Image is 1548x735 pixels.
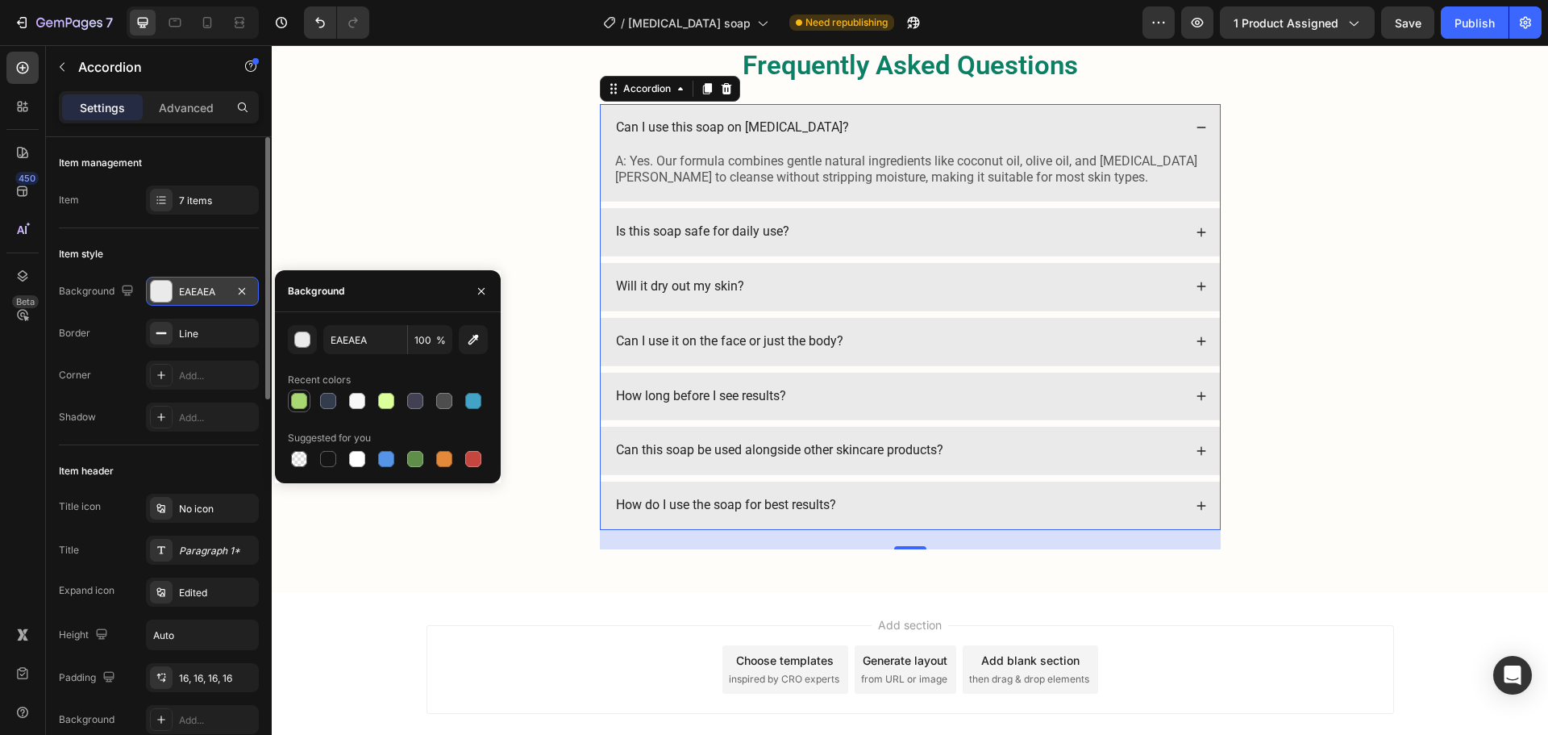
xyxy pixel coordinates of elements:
div: 7 items [179,194,255,208]
div: Item management [59,156,142,170]
div: Height [59,624,111,646]
div: 450 [15,172,39,185]
div: Add blank section [709,607,808,624]
div: Accordion [348,36,402,51]
div: Generate layout [591,607,676,624]
p: Can I use it on the face or just the body? [344,288,572,305]
div: Add... [179,369,255,383]
p: Settings [80,99,125,116]
div: Beta [12,295,39,308]
iframe: Design area [272,45,1548,735]
span: inspired by CRO experts [457,627,568,641]
div: Item style [59,247,103,261]
div: Title icon [59,499,101,514]
div: Add... [179,713,255,728]
div: Open Intercom Messenger [1493,656,1532,695]
input: Auto [147,620,258,649]
div: No icon [179,502,255,516]
p: Can I use this soap on [MEDICAL_DATA]? [344,74,577,91]
div: Shadow [59,410,96,424]
div: Choose templates [464,607,562,624]
span: Add section [600,571,676,588]
span: / [621,15,625,31]
span: 1 product assigned [1234,15,1338,31]
span: Save [1395,16,1421,30]
span: [MEDICAL_DATA] soap [628,15,751,31]
span: then drag & drop elements [697,627,818,641]
div: Item [59,193,79,207]
div: Background [59,281,137,303]
p: How long before I see results? [344,343,514,360]
p: 7 [106,13,113,32]
span: from URL or image [589,627,676,641]
div: Recent colors [288,373,351,387]
div: Corner [59,368,91,382]
div: Title [59,543,79,558]
div: Padding [59,667,119,689]
p: Accordion [78,57,215,77]
button: 7 [6,6,120,39]
p: Is this soap safe for daily use? [344,178,518,195]
input: Eg: FFFFFF [323,325,407,354]
p: How do I use the soap for best results? [344,452,564,469]
p: Will it dry out my skin? [344,233,472,250]
button: 1 product assigned [1220,6,1375,39]
p: A: Yes. Our formula combines gentle natural ingredients like coconut oil, olive oil, and [MEDICAL... [343,108,934,142]
p: Can this soap be used alongside other skincare products? [344,397,672,414]
span: % [436,333,446,348]
span: Need republishing [805,15,888,30]
div: Add... [179,411,255,425]
div: Edited [179,586,255,600]
div: 16, 16, 16, 16 [179,671,255,686]
div: Expand icon [59,583,114,598]
div: Line [179,327,255,341]
div: Background [59,712,114,727]
div: Publish [1454,15,1495,31]
div: Suggested for you [288,431,371,445]
p: Advanced [159,99,214,116]
div: Item header [59,464,114,478]
button: Publish [1441,6,1508,39]
div: EAEAEA [179,285,226,299]
div: Border [59,326,90,340]
div: Background [288,284,344,299]
div: Paragraph 1* [179,544,255,558]
div: Undo/Redo [304,6,369,39]
button: Save [1381,6,1434,39]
